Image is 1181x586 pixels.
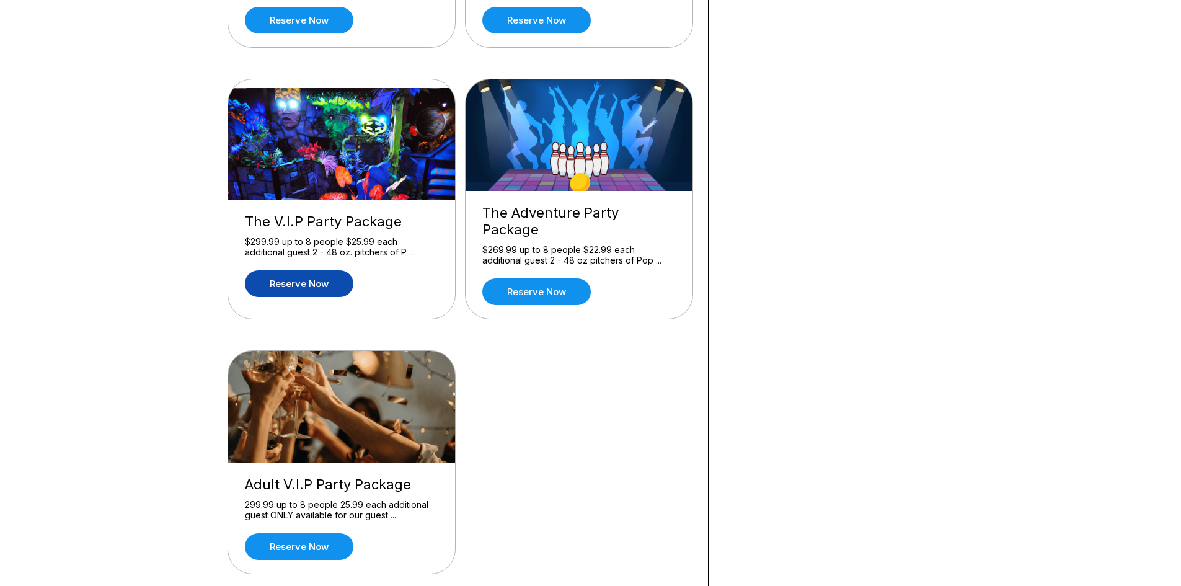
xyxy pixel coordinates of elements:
[228,351,456,463] img: Adult V.I.P Party Package
[245,270,353,297] a: Reserve now
[482,205,676,238] div: The Adventure Party Package
[466,79,694,191] img: The Adventure Party Package
[482,244,676,266] div: $269.99 up to 8 people $22.99 each additional guest 2 - 48 oz pitchers of Pop ...
[245,499,438,521] div: 299.99 up to 8 people 25.99 each additional guest ONLY available for our guest ...
[245,533,353,560] a: Reserve now
[482,278,591,305] a: Reserve now
[245,213,438,230] div: The V.I.P Party Package
[228,88,456,200] img: The V.I.P Party Package
[245,476,438,493] div: Adult V.I.P Party Package
[482,7,591,33] a: Reserve now
[245,7,353,33] a: Reserve now
[245,236,438,258] div: $299.99 up to 8 people $25.99 each additional guest 2 - 48 oz. pitchers of P ...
